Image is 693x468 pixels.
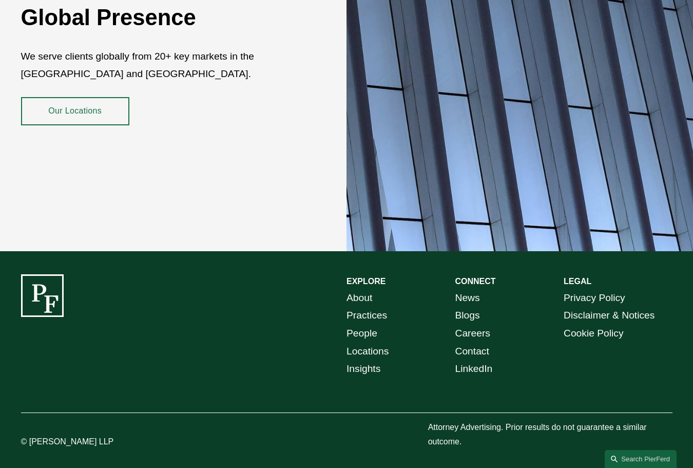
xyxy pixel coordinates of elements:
a: Insights [346,360,380,378]
a: Our Locations [21,97,130,125]
p: © [PERSON_NAME] LLP [21,435,157,450]
a: About [346,289,372,307]
a: Practices [346,307,387,325]
p: Attorney Advertising. Prior results do not guarantee a similar outcome. [428,420,672,450]
a: Blogs [455,307,480,325]
strong: EXPLORE [346,277,386,286]
a: Careers [455,325,490,343]
a: Contact [455,343,489,361]
a: Locations [346,343,389,361]
a: Cookie Policy [564,325,624,343]
a: Search this site [605,450,677,468]
strong: CONNECT [455,277,496,286]
p: We serve clients globally from 20+ key markets in the [GEOGRAPHIC_DATA] and [GEOGRAPHIC_DATA]. [21,48,293,83]
strong: LEGAL [564,277,591,286]
a: News [455,289,480,307]
a: Disclaimer & Notices [564,307,654,325]
a: LinkedIn [455,360,493,378]
h2: Global Presence [21,4,293,31]
a: Privacy Policy [564,289,625,307]
a: People [346,325,377,343]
